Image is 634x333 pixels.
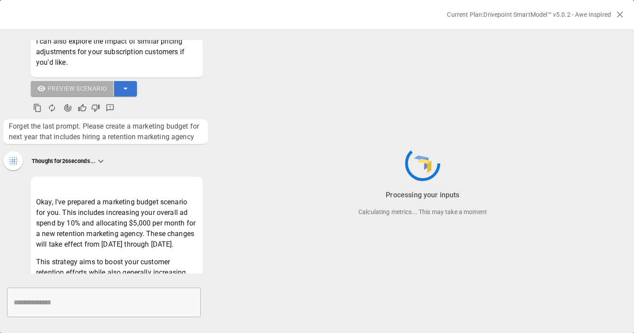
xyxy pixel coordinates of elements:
[36,257,197,289] p: This strategy aims to boost your customer retention efforts while also generally increasing your ...
[36,36,197,68] p: I can also explore the impact of similar pricing adjustments for your subscription customers if y...
[9,121,203,142] span: Forget the last prompt. Please create a marketing budget for next year that includes hiring a ret...
[211,207,634,217] p: Calculating metrics... This may take a moment
[32,157,96,165] p: Thought for 26 seconds...
[31,101,44,115] button: Copy to clipboard
[76,101,89,115] button: Good Response
[48,83,107,94] span: Preview Scenario
[36,197,197,250] p: Okay, I've prepared a marketing budget scenario for you. This includes increasing your overall ad...
[7,155,19,167] img: Thinking
[31,81,114,97] button: Preview Scenario
[89,101,102,115] button: Bad Response
[386,190,459,200] p: Processing your inputs
[102,100,118,116] button: Detailed Feedback
[60,100,76,116] button: Agent Changes Data
[414,155,431,173] img: Drivepoint
[44,100,60,116] button: Regenerate Response
[447,10,611,19] p: Current Plan: Drivepoint SmartModel™ v5.0.2 - Awe Inspired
